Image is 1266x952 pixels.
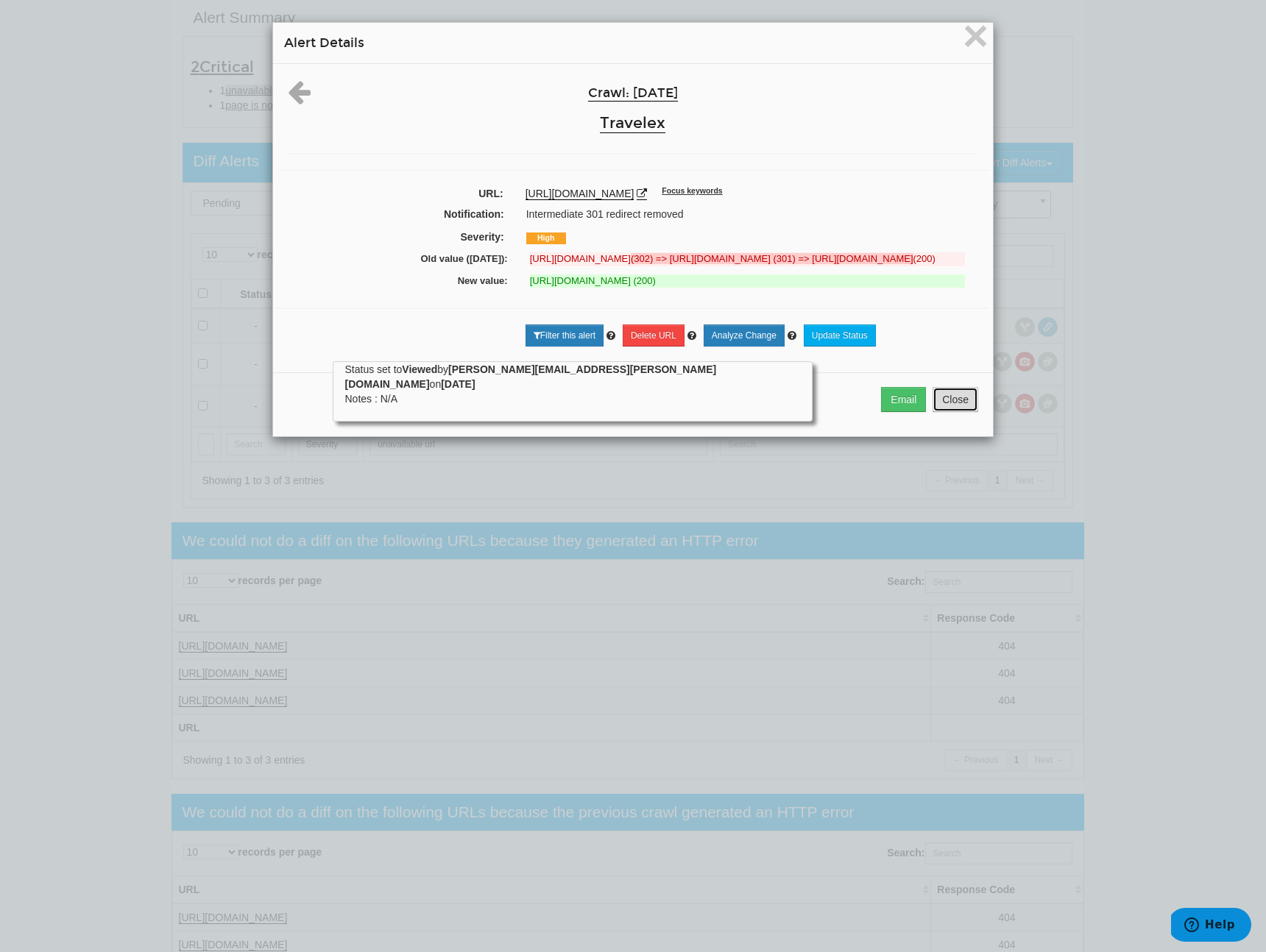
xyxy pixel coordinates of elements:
strong: [DATE] [441,378,475,390]
span: × [963,11,989,60]
div: Status set to by on Notes : N/A [344,362,801,406]
strong: [PERSON_NAME][EMAIL_ADDRESS][PERSON_NAME][DOMAIN_NAME] [344,363,716,390]
a: Crawl: [DATE] [588,85,678,102]
a: [URL][DOMAIN_NAME] [526,188,634,200]
a: Delete URL [623,324,685,347]
sup: Focus keywords [662,186,722,195]
a: Travelex [600,113,665,133]
strong: Viewed [402,363,437,375]
label: Notification: [279,207,515,221]
a: Analyze Change [704,324,785,347]
span: High [526,232,566,244]
label: New value: [290,274,519,288]
label: Old value ([DATE]): [290,252,519,266]
ins: [URL][DOMAIN_NAME] (200) [530,274,965,288]
a: Update Status [804,324,876,347]
iframe: Opens a widget where you can find more information [1171,908,1251,945]
button: Email [881,387,926,412]
div: Intermediate 301 redirect removed [515,207,987,221]
h4: Alert Details [284,34,982,52]
button: Close [933,387,978,412]
label: URL: [277,186,514,201]
button: Close [963,24,989,53]
label: Severity: [279,230,515,244]
a: Filter this alert [526,324,604,347]
a: Previous alert [288,92,311,104]
del: [URL][DOMAIN_NAME] (200) [530,252,965,266]
strong: (302) => [URL][DOMAIN_NAME] (301) => [URL][DOMAIN_NAME] [631,253,913,264]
